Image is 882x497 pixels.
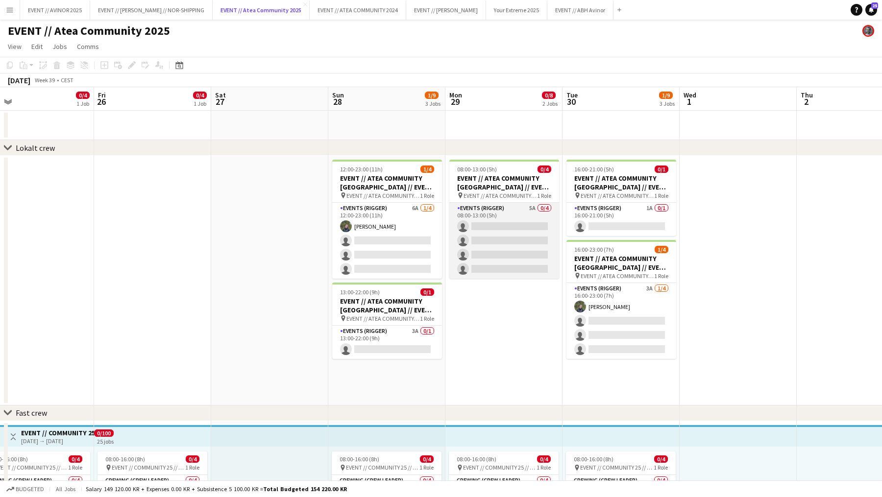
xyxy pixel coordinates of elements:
span: EVENT // COMMUNITY 25 // CREW LEDERE [112,464,185,471]
app-job-card: 08:00-13:00 (5h)0/4EVENT // ATEA COMMUNITY [GEOGRAPHIC_DATA] // EVENT CREW EVENT // ATEA COMMUNIT... [449,160,559,279]
span: 28 [331,96,344,107]
button: EVENT // ABH Avinor [547,0,613,20]
button: Budgeted [5,484,46,495]
span: 0/4 [76,92,90,99]
div: 2 Jobs [542,100,558,107]
h3: EVENT // ATEA COMMUNITY [GEOGRAPHIC_DATA] // EVENT CREW [449,174,559,191]
button: Your Extreme 2025 [486,0,547,20]
span: 1 Role [420,315,434,322]
span: Jobs [52,42,67,51]
div: 25 jobs [97,437,114,445]
span: Wed [684,91,696,99]
span: Comms [77,42,99,51]
button: EVENT // Atea Community 2025 [213,0,310,20]
app-card-role: Events (Rigger)3A1/416:00-23:00 (7h)[PERSON_NAME] [566,283,676,359]
span: 1 Role [654,272,668,280]
span: 08:00-16:00 (8h) [340,455,379,463]
span: 1 Role [185,464,199,471]
span: 1 Role [419,464,434,471]
span: Sun [332,91,344,99]
span: 0/100 [94,429,114,437]
div: Fast crew [16,408,47,418]
span: 27 [214,96,226,107]
span: 1 [682,96,696,107]
span: 08:00-16:00 (8h) [574,455,613,463]
span: 0/4 [186,455,199,463]
span: 12:00-23:00 (11h) [340,166,383,173]
app-job-card: 13:00-22:00 (9h)0/1EVENT // ATEA COMMUNITY [GEOGRAPHIC_DATA] // EVENT CREW EVENT // ATEA COMMUNIT... [332,283,442,359]
app-job-card: 16:00-23:00 (7h)1/4EVENT // ATEA COMMUNITY [GEOGRAPHIC_DATA] // EVENT CREW EVENT // ATEA COMMUNIT... [566,240,676,359]
span: EVENT // ATEA COMMUNITY [GEOGRAPHIC_DATA] // EVENT CREW LED [346,315,420,322]
span: Mon [449,91,462,99]
span: 1/9 [659,92,673,99]
div: [DATE] [8,75,30,85]
h3: EVENT // COMMUNITY 25 // CREW LEDERE [21,428,94,437]
div: Salary 149 120.00 KR + Expenses 0.00 KR + Subsistence 5 100.00 KR = [86,485,347,493]
span: 1/4 [420,166,434,173]
span: 08:00-13:00 (5h) [457,166,497,173]
span: 29 [448,96,462,107]
app-job-card: 16:00-21:00 (5h)0/1EVENT // ATEA COMMUNITY [GEOGRAPHIC_DATA] // EVENT CREW EVENT // ATEA COMMUNIT... [566,160,676,236]
span: 30 [565,96,578,107]
h3: EVENT // ATEA COMMUNITY [GEOGRAPHIC_DATA] // EVENT CREW [332,297,442,314]
div: CEST [61,76,73,84]
a: Edit [27,40,47,53]
span: Week 39 [32,76,57,84]
span: 0/4 [193,92,207,99]
div: 1 Job [194,100,206,107]
span: 26 [97,96,106,107]
span: EVENT // COMMUNITY 25 // CREW LEDERE [463,464,537,471]
span: Edit [31,42,43,51]
span: 2 [799,96,813,107]
span: Thu [801,91,813,99]
app-card-role: Events (Rigger)3A0/113:00-22:00 (9h) [332,326,442,359]
button: EVENT // ATEA COMMUNITY 2024 [310,0,406,20]
span: Budgeted [16,486,44,493]
a: 25 [865,4,877,16]
span: EVENT // ATEA COMMUNITY [GEOGRAPHIC_DATA] // EVENT CREW [581,272,654,280]
span: Fri [98,91,106,99]
span: View [8,42,22,51]
span: 13:00-22:00 (9h) [340,288,380,296]
span: 25 [871,2,878,9]
a: Comms [73,40,103,53]
span: 0/1 [420,288,434,296]
span: 0/4 [69,455,82,463]
div: 3 Jobs [425,100,441,107]
span: 1 Role [537,464,551,471]
h3: EVENT // ATEA COMMUNITY [GEOGRAPHIC_DATA] // EVENT CREW [332,174,442,191]
span: EVENT // COMMUNITY 25 // CREW LEDERE [580,464,654,471]
span: 08:00-16:00 (8h) [105,455,145,463]
button: EVENT // [PERSON_NAME] [406,0,486,20]
span: EVENT // ATEA COMMUNITY [GEOGRAPHIC_DATA] // EVENT CREW [581,192,654,199]
div: [DATE] → [DATE] [21,437,94,445]
h3: EVENT // ATEA COMMUNITY [GEOGRAPHIC_DATA] // EVENT CREW [566,174,676,191]
span: Total Budgeted 154 220.00 KR [263,485,347,493]
app-card-role: Events (Rigger)5A0/408:00-13:00 (5h) [449,203,559,279]
a: View [4,40,25,53]
app-job-card: 12:00-23:00 (11h)1/4EVENT // ATEA COMMUNITY [GEOGRAPHIC_DATA] // EVENT CREW EVENT // ATEA COMMUNI... [332,160,442,279]
span: EVENT // COMMUNITY 25 // CREW LEDERE [346,464,419,471]
a: Jobs [49,40,71,53]
h3: EVENT // ATEA COMMUNITY [GEOGRAPHIC_DATA] // EVENT CREW [566,254,676,272]
button: EVENT // [PERSON_NAME] // NOR-SHIPPING [90,0,213,20]
span: 1 Role [654,192,668,199]
span: 16:00-23:00 (7h) [574,246,614,253]
span: 0/4 [537,455,551,463]
span: 0/4 [654,455,668,463]
span: 16:00-21:00 (5h) [574,166,614,173]
span: 0/8 [542,92,556,99]
span: Tue [566,91,578,99]
span: EVENT // ATEA COMMUNITY [GEOGRAPHIC_DATA] // EVENT CREW [464,192,537,199]
h1: EVENT // Atea Community 2025 [8,24,170,38]
span: EVENT // ATEA COMMUNITY [GEOGRAPHIC_DATA] // EVENT CREW [346,192,420,199]
span: 0/1 [655,166,668,173]
span: 1 Role [68,464,82,471]
span: 1 Role [537,192,551,199]
app-user-avatar: Tarjei Tuv [862,25,874,37]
